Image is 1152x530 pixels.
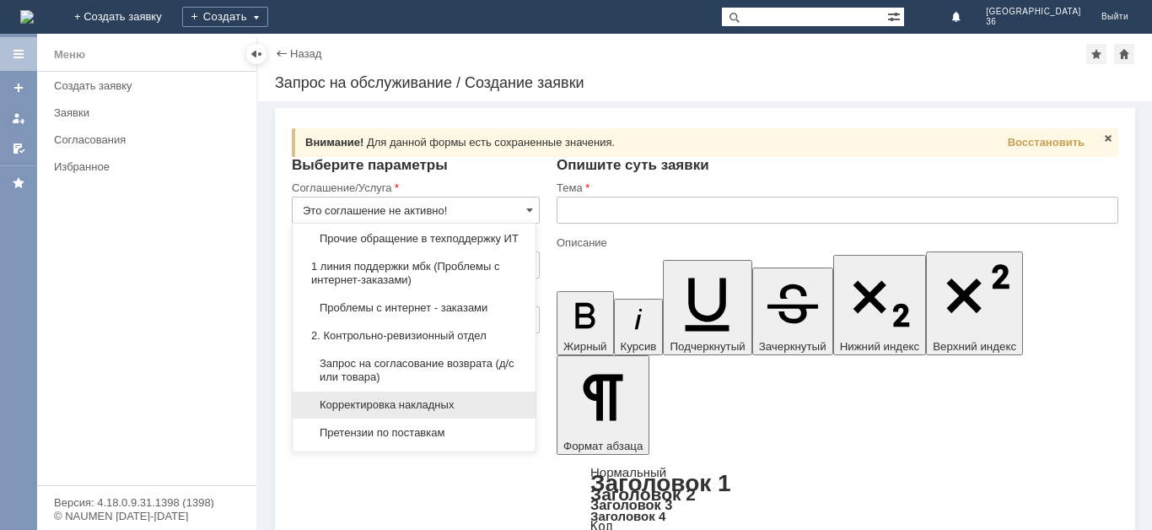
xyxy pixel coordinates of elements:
[590,465,666,479] a: Нормальный
[47,100,253,126] a: Заявки
[54,45,85,65] div: Меню
[614,299,664,355] button: Курсив
[1086,44,1106,64] div: Добавить в избранное
[54,160,228,173] div: Избранное
[933,340,1016,353] span: Верхний индекс
[563,440,643,452] span: Формат абзаца
[47,73,253,99] a: Создать заявку
[303,232,525,246] span: Прочие обращение в техподдержку ИТ
[303,329,525,343] span: 2. Контрольно-ревизионный отдел
[670,340,745,353] span: Подчеркнутый
[590,509,665,523] a: Заголовок 4
[557,157,709,173] span: Опишите суть заявки
[303,398,525,412] span: Корректировка накладных
[54,497,240,508] div: Версия: 4.18.0.9.31.1398 (1398)
[759,340,826,353] span: Зачеркнутый
[1114,44,1134,64] div: Сделать домашней страницей
[305,136,363,149] span: Внимание!
[590,484,696,504] a: Заголовок 2
[303,357,525,384] span: Запрос на согласование возврата (д/с или товара)
[20,10,34,24] a: Перейти на домашнюю страницу
[20,10,34,24] img: logo
[1101,132,1115,145] span: Закрыть
[303,301,525,315] span: Проблемы с интернет - заказами
[290,47,321,60] a: Назад
[1008,136,1085,149] span: Восстановить
[54,511,240,522] div: © NAUMEN [DATE]-[DATE]
[557,291,614,355] button: Жирный
[54,106,246,119] div: Заявки
[752,268,833,355] button: Зачеркнутый
[292,182,536,193] div: Соглашение/Услуга
[47,127,253,153] a: Согласования
[887,8,904,24] span: Расширенный поиск
[590,497,672,512] a: Заголовок 3
[663,260,751,355] button: Подчеркнутый
[182,7,268,27] div: Создать
[557,182,1115,193] div: Тема
[590,470,731,496] a: Заголовок 1
[54,133,246,146] div: Согласования
[246,44,266,64] div: Скрыть меню
[367,136,615,149] span: Для данной формы есть сохраненные значения.
[5,74,32,101] a: Создать заявку
[303,426,525,440] span: Претензии по поставкам
[840,340,920,353] span: Нижний индекс
[986,17,1081,27] span: 36
[557,355,649,455] button: Формат абзаца
[986,7,1081,17] span: [GEOGRAPHIC_DATA]
[275,74,1135,91] div: Запрос на обслуживание / Создание заявки
[54,79,246,92] div: Создать заявку
[5,135,32,162] a: Мои согласования
[292,157,448,173] span: Выберите параметры
[303,260,525,287] span: 1 линия поддержки мбк (Проблемы с интернет-заказами)
[926,251,1023,355] button: Верхний индекс
[5,105,32,132] a: Мои заявки
[621,340,657,353] span: Курсив
[563,340,607,353] span: Жирный
[833,255,927,355] button: Нижний индекс
[557,237,1115,248] div: Описание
